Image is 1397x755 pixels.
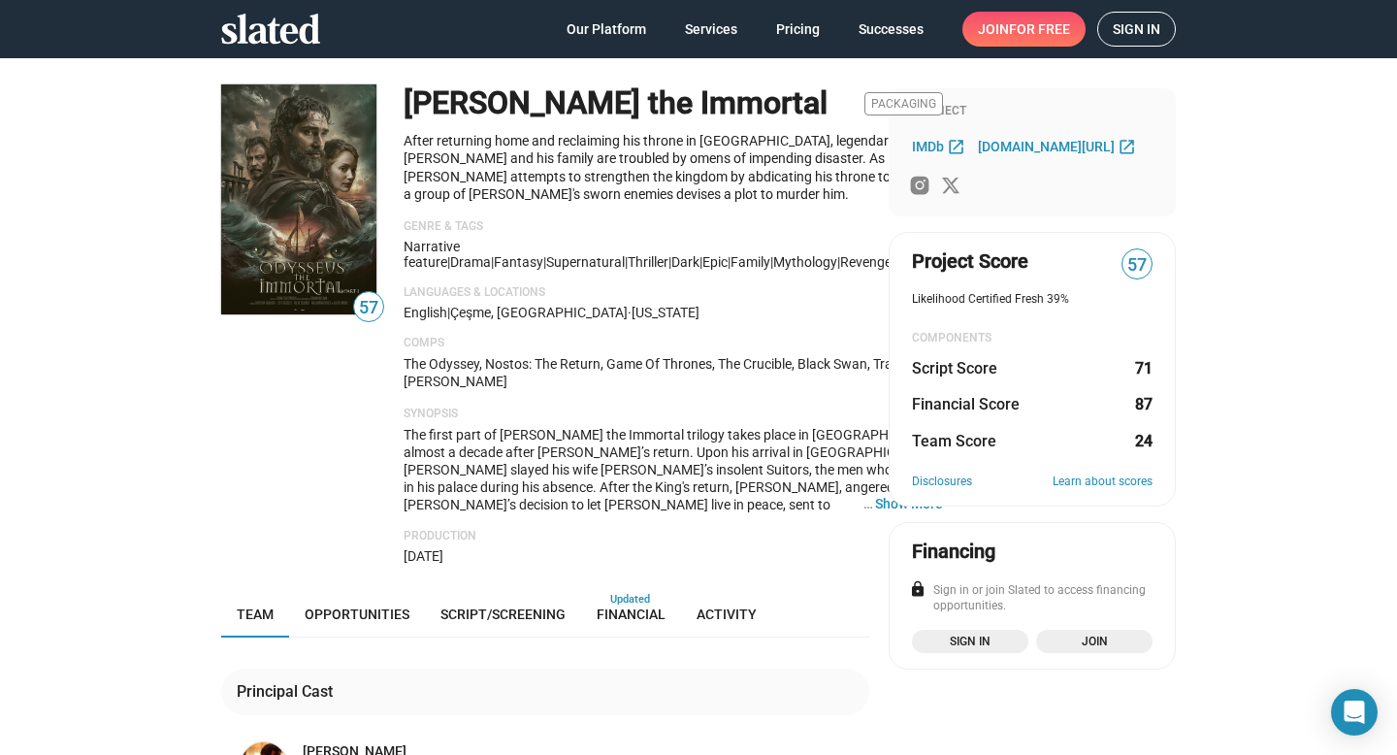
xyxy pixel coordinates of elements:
[404,407,943,422] p: Synopsis
[962,12,1086,47] a: Joinfor free
[837,254,840,270] span: |
[699,254,702,270] span: |
[773,254,837,270] span: mythology
[447,254,450,270] span: |
[628,305,632,320] span: ·
[681,591,772,638] a: Activity
[237,681,341,702] div: Principal Cast
[546,254,625,270] span: Supernatural
[450,254,491,270] span: Drama
[551,12,662,47] a: Our Platform
[1097,12,1176,47] a: Sign in
[947,137,965,155] mat-icon: open_in_new
[912,331,1153,346] div: COMPONENTS
[912,475,972,490] a: Disclosures
[632,305,699,320] span: [US_STATE]
[543,254,546,270] span: |
[404,305,447,320] span: English
[404,529,943,544] p: Production
[404,336,943,351] p: Comps
[1134,394,1153,414] dd: 87
[1113,13,1160,46] span: Sign in
[494,254,543,270] span: Fantasy
[1009,12,1070,47] span: for free
[625,254,628,270] span: |
[912,104,1153,119] div: Connect
[912,135,970,158] a: IMDb
[912,358,997,378] dt: Script Score
[671,254,699,270] span: dark
[855,495,875,512] span: …
[491,254,494,270] span: |
[440,607,566,622] span: Script/Screening
[289,591,425,638] a: Opportunities
[668,254,671,270] span: |
[404,82,828,124] h1: [PERSON_NAME] the Immortal
[447,305,450,320] span: |
[1331,689,1378,736] div: Open Intercom Messenger
[669,12,753,47] a: Services
[404,548,443,564] span: [DATE]
[912,630,1028,653] a: Sign in
[404,427,943,670] span: The first part of [PERSON_NAME] the Immortal trilogy takes place in [GEOGRAPHIC_DATA] almost a de...
[909,580,926,598] mat-icon: lock
[221,591,289,638] a: Team
[1048,632,1141,651] span: Join
[840,254,892,270] span: revenge
[354,295,383,321] span: 57
[1134,431,1153,451] dd: 24
[728,254,731,270] span: |
[425,591,581,638] a: Script/Screening
[859,12,924,47] span: Successes
[697,607,757,622] span: Activity
[978,135,1141,158] a: [DOMAIN_NAME][URL]
[912,139,944,154] span: IMDb
[912,292,1153,308] div: Likelihood Certified Fresh 39%
[221,84,376,314] img: Odysseus the Immortal
[305,607,409,622] span: Opportunities
[843,12,939,47] a: Successes
[404,132,943,204] p: After returning home and reclaiming his throne in [GEOGRAPHIC_DATA], legendary king [PERSON_NAME]...
[1122,252,1152,279] span: 57
[1053,475,1153,490] a: Learn about scores
[702,254,728,270] span: epic
[912,394,1020,414] dt: Financial Score
[912,539,995,565] div: Financing
[1134,358,1153,378] dd: 71
[912,248,1028,275] span: Project Score
[731,254,770,270] span: family
[912,583,1153,614] div: Sign in or join Slated to access financing opportunities.
[1118,137,1136,155] mat-icon: open_in_new
[597,607,666,622] span: Financial
[404,219,943,235] p: Genre & Tags
[770,254,773,270] span: |
[237,607,274,622] span: Team
[924,632,1017,651] span: Sign in
[404,355,943,391] p: The Odyssey, Nostos: The Return, Game Of Thrones, The Crucible, Black Swan, Tragedy of [PERSON_NAME]
[581,591,681,638] a: Financial
[864,92,943,115] span: Packaging
[685,12,737,47] span: Services
[404,239,460,270] span: Narrative feature
[776,12,820,47] span: Pricing
[404,285,943,301] p: Languages & Locations
[1036,630,1153,653] a: Join
[628,254,668,270] span: Thriller
[450,305,628,320] span: Çeşme, [GEOGRAPHIC_DATA]
[567,12,646,47] span: Our Platform
[761,12,835,47] a: Pricing
[978,139,1115,154] span: [DOMAIN_NAME][URL]
[978,12,1070,47] span: Join
[875,495,943,512] button: …Show More
[912,431,996,451] dt: Team Score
